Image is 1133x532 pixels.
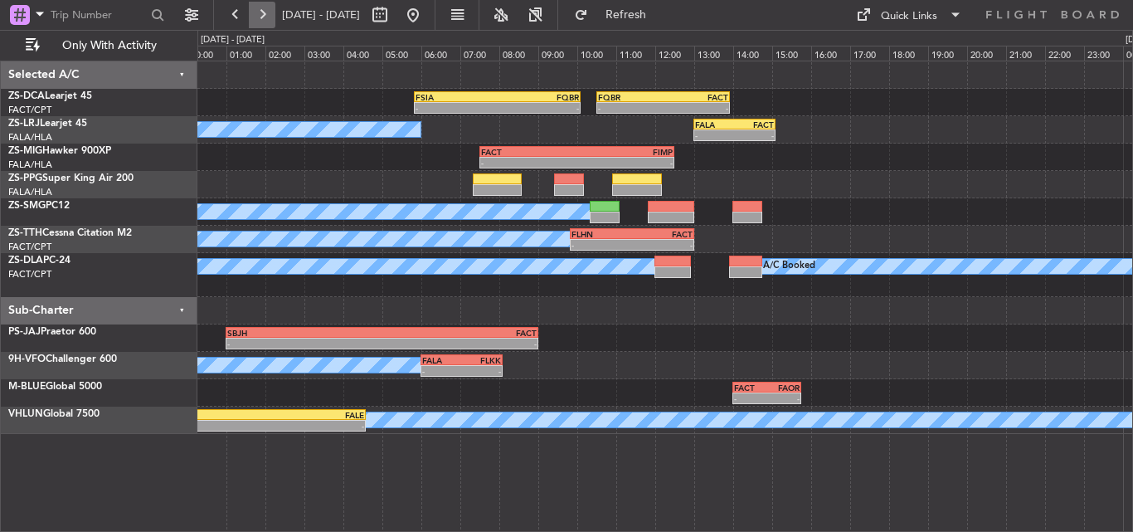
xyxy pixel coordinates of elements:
[734,383,766,393] div: FACT
[598,103,664,113] div: -
[655,46,694,61] div: 12:00
[460,46,499,61] div: 07:00
[8,228,42,238] span: ZS-TTH
[382,46,421,61] div: 05:00
[8,256,43,266] span: ZS-DLA
[8,146,42,156] span: ZS-MIG
[763,254,815,279] div: A/C Booked
[8,201,70,211] a: ZS-SMGPC12
[8,146,111,156] a: ZS-MIGHawker 900XP
[422,355,461,365] div: FALA
[8,201,46,211] span: ZS-SMG
[8,268,51,281] a: FACT/CPT
[598,92,664,102] div: FQBR
[694,46,733,61] div: 13:00
[571,229,632,239] div: FLHN
[8,382,102,392] a: M-BLUEGlobal 5000
[201,33,265,47] div: [DATE] - [DATE]
[772,46,811,61] div: 15:00
[8,327,96,337] a: PS-JAJPraetor 600
[928,46,967,61] div: 19:00
[632,240,693,250] div: -
[282,7,360,22] span: [DATE] - [DATE]
[8,382,46,392] span: M-BLUE
[733,46,772,61] div: 14:00
[8,228,132,238] a: ZS-TTHCessna Citation M2
[8,173,134,183] a: ZS-PPGSuper King Air 200
[616,46,655,61] div: 11:00
[695,120,734,129] div: FALA
[8,354,46,364] span: 9H-VFO
[8,91,45,101] span: ZS-DCA
[8,91,92,101] a: ZS-DCALearjet 45
[8,409,43,419] span: VHLUN
[695,130,734,140] div: -
[416,92,497,102] div: FSIA
[577,46,616,61] div: 10:00
[498,103,579,113] div: -
[889,46,928,61] div: 18:00
[139,410,364,420] div: FALE
[576,158,673,168] div: -
[139,421,364,431] div: -
[8,354,117,364] a: 9H-VFOChallenger 600
[967,46,1006,61] div: 20:00
[663,92,728,102] div: FACT
[571,240,632,250] div: -
[8,173,42,183] span: ZS-PPG
[576,147,673,157] div: FIMP
[343,46,382,61] div: 04:00
[8,119,40,129] span: ZS-LRJ
[382,339,537,349] div: -
[51,2,146,27] input: Trip Number
[461,355,500,365] div: FLKK
[811,46,850,61] div: 16:00
[663,103,728,113] div: -
[1045,46,1084,61] div: 22:00
[227,328,382,338] div: SBJH
[850,46,889,61] div: 17:00
[481,158,577,168] div: -
[227,339,382,349] div: -
[18,32,180,59] button: Only With Activity
[481,147,577,157] div: FACT
[8,241,51,253] a: FACT/CPT
[591,9,661,21] span: Refresh
[304,46,343,61] div: 03:00
[766,393,799,403] div: -
[416,103,497,113] div: -
[8,119,87,129] a: ZS-LRJLearjet 45
[382,328,537,338] div: FACT
[8,256,71,266] a: ZS-DLAPC-24
[538,46,577,61] div: 09:00
[265,46,304,61] div: 02:00
[632,229,693,239] div: FACT
[461,366,500,376] div: -
[8,159,52,171] a: FALA/HLA
[421,46,460,61] div: 06:00
[734,130,773,140] div: -
[734,120,773,129] div: FACT
[8,327,41,337] span: PS-JAJ
[8,104,51,116] a: FACT/CPT
[734,393,766,403] div: -
[187,46,226,61] div: 00:00
[881,8,937,25] div: Quick Links
[43,40,175,51] span: Only With Activity
[566,2,666,28] button: Refresh
[766,383,799,393] div: FAOR
[226,46,265,61] div: 01:00
[1084,46,1123,61] div: 23:00
[422,366,461,376] div: -
[498,92,579,102] div: FQBR
[8,409,100,419] a: VHLUNGlobal 7500
[848,2,970,28] button: Quick Links
[8,186,52,198] a: FALA/HLA
[8,131,52,144] a: FALA/HLA
[499,46,538,61] div: 08:00
[1006,46,1045,61] div: 21:00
